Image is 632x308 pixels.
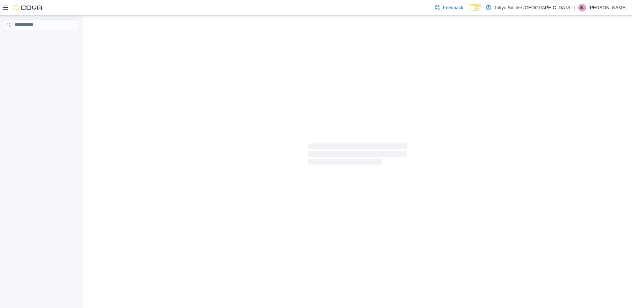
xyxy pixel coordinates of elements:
[443,4,463,11] span: Feedback
[4,31,78,47] nav: Complex example
[13,4,43,11] img: Cova
[469,4,483,11] input: Dark Mode
[432,1,466,14] a: Feedback
[578,4,586,12] div: Shane Lovelace
[494,4,572,12] p: Tokyo Smoke [GEOGRAPHIC_DATA]
[308,145,407,166] span: Loading
[574,4,575,12] p: |
[580,4,585,12] span: SL
[589,4,627,12] p: [PERSON_NAME]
